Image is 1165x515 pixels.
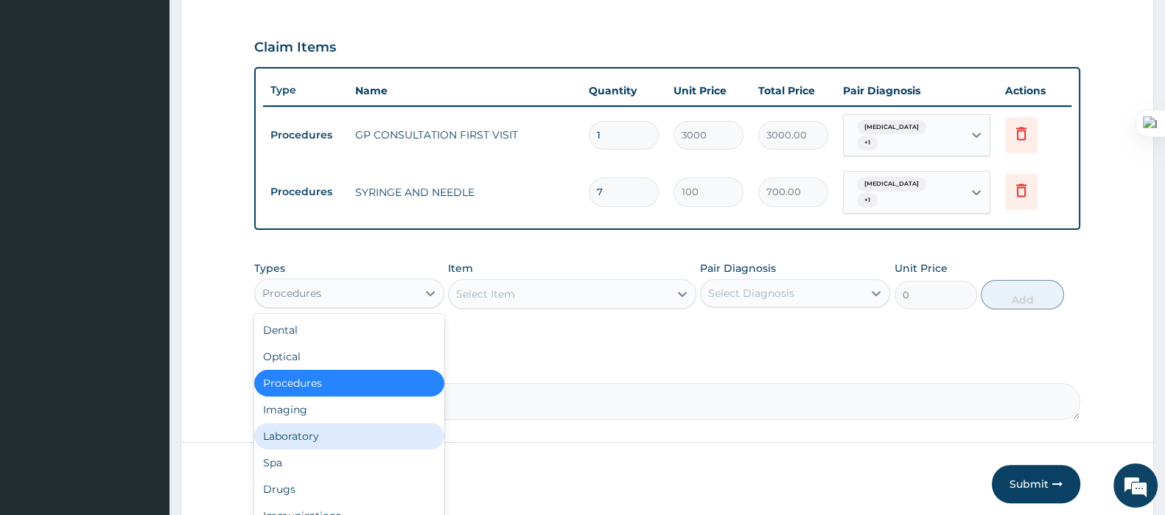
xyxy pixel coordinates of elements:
[700,261,776,276] label: Pair Diagnosis
[992,465,1080,503] button: Submit
[7,351,281,403] textarea: Type your message and hit 'Enter'
[263,122,348,149] td: Procedures
[254,40,336,56] h3: Claim Items
[998,76,1071,105] th: Actions
[85,160,203,309] span: We're online!
[981,280,1063,309] button: Add
[254,317,444,343] div: Dental
[857,177,926,192] span: [MEDICAL_DATA]
[254,262,285,275] label: Types
[77,83,248,102] div: Chat with us now
[666,76,751,105] th: Unit Price
[262,286,321,301] div: Procedures
[708,286,794,301] div: Select Diagnosis
[751,76,836,105] th: Total Price
[254,423,444,449] div: Laboratory
[263,178,348,206] td: Procedures
[254,449,444,476] div: Spa
[254,343,444,370] div: Optical
[836,76,998,105] th: Pair Diagnosis
[254,476,444,502] div: Drugs
[27,74,60,111] img: d_794563401_company_1708531726252_794563401
[348,178,581,207] td: SYRINGE AND NEEDLE
[857,120,926,135] span: [MEDICAL_DATA]
[242,7,277,43] div: Minimize live chat window
[348,120,581,150] td: GP CONSULTATION FIRST VISIT
[263,77,348,104] th: Type
[448,261,473,276] label: Item
[254,396,444,423] div: Imaging
[456,287,515,301] div: Select Item
[857,193,878,208] span: + 1
[857,136,878,150] span: + 1
[895,261,948,276] label: Unit Price
[254,370,444,396] div: Procedures
[581,76,666,105] th: Quantity
[254,362,1080,375] label: Comment
[348,76,581,105] th: Name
